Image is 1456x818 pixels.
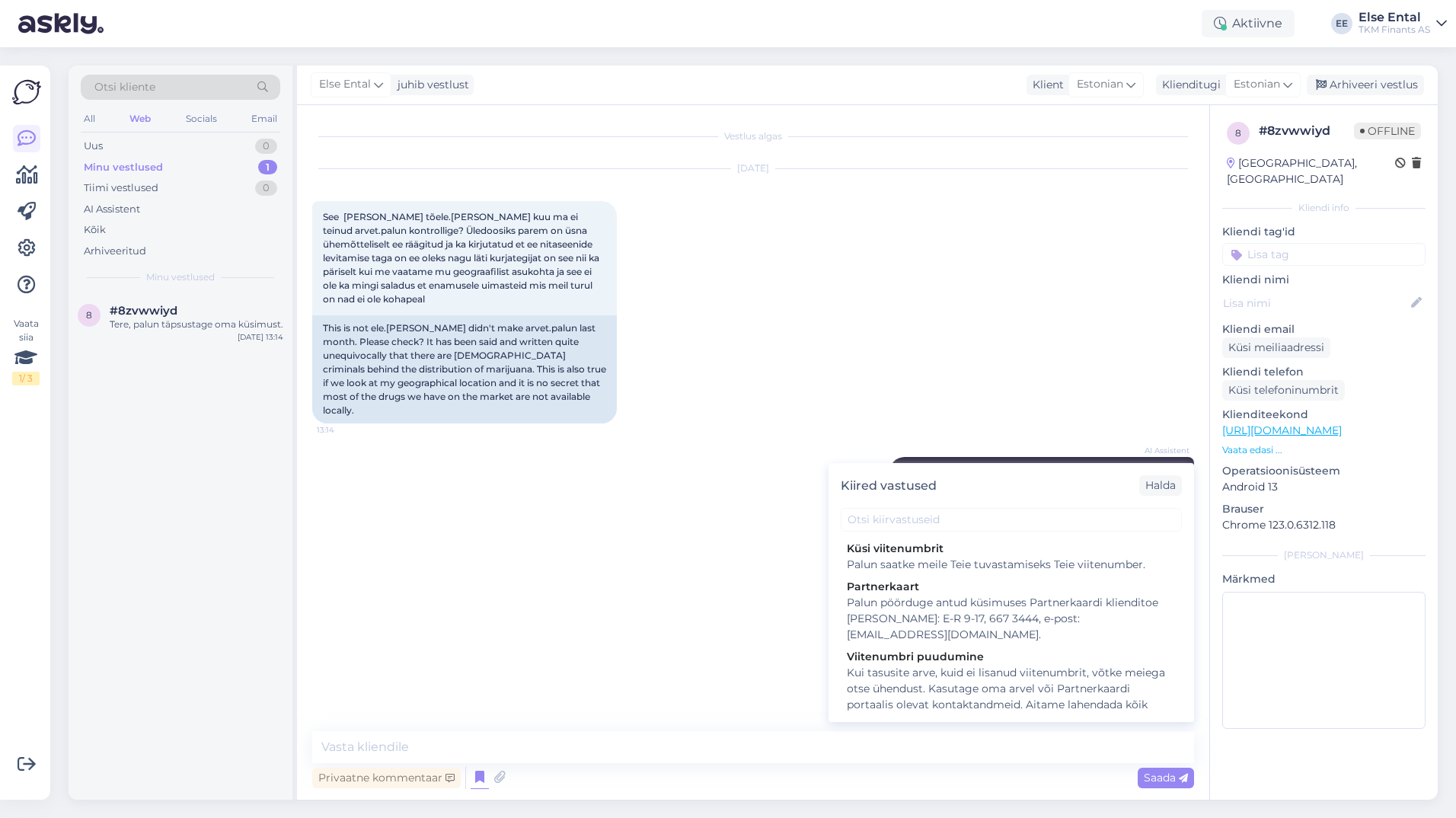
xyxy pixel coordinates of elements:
[1132,445,1189,456] span: AI Assistent
[847,541,1176,557] div: Küsi viitenumbrit
[312,161,1194,175] div: [DATE]
[847,649,1176,665] div: Viitenumbri puudumine
[248,109,280,129] div: Email
[312,768,461,788] div: Privaatne kommentaar
[1222,201,1426,215] div: Kliendi info
[847,579,1176,595] div: Partnerkaart
[84,181,158,196] div: Tiimi vestlused
[84,222,106,238] div: Kõik
[312,315,617,423] div: This is not ele.[PERSON_NAME] didn't make arvet.palun last month. Please check? It has been said ...
[1222,380,1345,401] div: Küsi telefoninumbrit
[1202,10,1295,37] div: Aktiivne
[1359,24,1430,36] div: TKM Finants AS
[1222,423,1342,437] a: [URL][DOMAIN_NAME]
[391,77,469,93] div: juhib vestlust
[1222,364,1426,380] p: Kliendi telefon
[1222,407,1426,423] p: Klienditeekond
[86,309,92,321] span: 8
[1222,501,1426,517] p: Brauser
[110,318,283,331] div: Tere, palun täpsustage oma küsimust.
[1359,11,1430,24] div: Else Ental
[847,665,1176,729] div: Kui tasusite arve, kuid ei lisanud viitenumbrit, võtke meiega otse ühendust. Kasutage oma arvel v...
[255,181,277,196] div: 0
[1354,123,1421,139] span: Offline
[323,211,602,305] span: See [PERSON_NAME] tõele.[PERSON_NAME] kuu ma ei teinud arvet.palun kontrollige? Üledoosiks parem ...
[1222,479,1426,495] p: Android 13
[1222,443,1426,457] p: Vaata edasi ...
[84,160,163,175] div: Minu vestlused
[841,477,937,495] div: Kiired vastused
[255,139,277,154] div: 0
[1144,771,1188,784] span: Saada
[1222,517,1426,533] p: Chrome 123.0.6312.118
[847,595,1176,643] div: Palun pöörduge antud küsimuses Partnerkaardi klienditoe [PERSON_NAME]: E-R 9-17, 667 3444, e-post...
[1307,75,1424,95] div: Arhiveeri vestlus
[84,202,140,217] div: AI Assistent
[841,508,1182,532] input: Otsi kiirvastuseid
[1077,76,1123,93] span: Estonian
[847,557,1176,573] div: Palun saatke meile Teie tuvastamiseks Teie viitenumber.
[1234,76,1280,93] span: Estonian
[1222,337,1330,358] div: Küsi meiliaadressi
[1222,224,1426,240] p: Kliendi tag'id
[1222,463,1426,479] p: Operatsioonisüsteem
[1331,13,1352,34] div: EE
[317,424,374,436] span: 13:14
[1222,272,1426,288] p: Kliendi nimi
[312,129,1194,143] div: Vestlus algas
[1222,243,1426,266] input: Lisa tag
[1222,571,1426,587] p: Märkmed
[12,317,40,385] div: Vaata siia
[146,270,215,284] span: Minu vestlused
[1222,321,1426,337] p: Kliendi email
[258,160,277,175] div: 1
[126,109,154,129] div: Web
[183,109,220,129] div: Socials
[238,331,283,343] div: [DATE] 13:14
[1227,155,1395,187] div: [GEOGRAPHIC_DATA], [GEOGRAPHIC_DATA]
[1359,11,1447,36] a: Else EntalTKM Finants AS
[110,304,177,318] span: #8zvwwiyd
[319,76,371,93] span: Else Ental
[84,139,103,154] div: Uus
[1139,475,1182,496] div: Halda
[12,78,41,107] img: Askly Logo
[1235,127,1241,139] span: 8
[1222,548,1426,562] div: [PERSON_NAME]
[12,372,40,385] div: 1 / 3
[1259,122,1354,140] div: # 8zvwwiyd
[94,79,155,95] span: Otsi kliente
[81,109,98,129] div: All
[1223,295,1408,312] input: Lisa nimi
[1156,77,1221,93] div: Klienditugi
[1027,77,1064,93] div: Klient
[84,244,146,259] div: Arhiveeritud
